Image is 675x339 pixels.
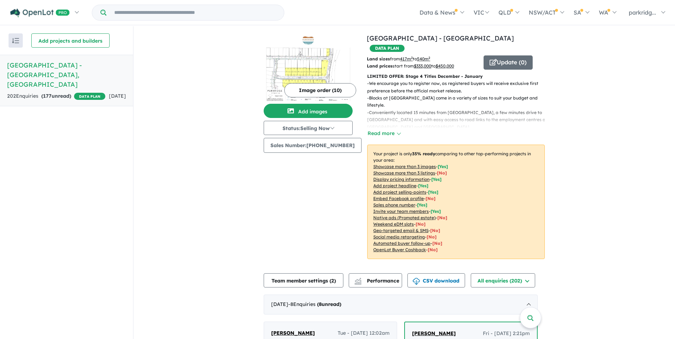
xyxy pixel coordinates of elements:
u: Invite your team members [373,209,429,214]
span: [ Yes ] [418,183,428,188]
span: [ Yes ] [417,202,427,208]
span: Performance [355,278,399,284]
strong: ( unread) [41,93,71,99]
sup: 2 [428,56,430,60]
u: 417 m [400,56,413,61]
a: [PERSON_NAME] [412,329,456,338]
u: OpenLot Buyer Cashback [373,247,426,252]
span: [No] [437,215,447,220]
u: $ 333,000 [414,63,431,69]
span: DATA PLAN [74,93,105,100]
span: [PERSON_NAME] [271,330,315,336]
p: start from [367,63,478,70]
u: Sales phone number [373,202,415,208]
u: Showcase more than 3 listings [373,170,435,176]
span: [No] [428,247,438,252]
p: Your project is only comparing to other top-performing projects in your area: - - - - - - - - - -... [367,145,545,259]
img: bar-chart.svg [354,280,362,285]
h5: [GEOGRAPHIC_DATA] - [GEOGRAPHIC_DATA] , [GEOGRAPHIC_DATA] [7,60,126,89]
span: 177 [43,93,52,99]
span: to [413,56,430,61]
span: [No] [427,234,437,240]
input: Try estate name, suburb, builder or developer [108,5,283,20]
button: Read more [367,129,401,138]
p: - Blocks at [GEOGRAPHIC_DATA] come in a variety of sizes to suit your budget and lifestyle. [367,95,550,109]
b: 35 % ready [412,151,435,156]
img: line-chart.svg [355,278,361,282]
span: [No] [432,241,442,246]
u: Embed Facebook profile [373,196,424,201]
button: Status:Selling Now [264,121,353,135]
u: Add project headline [373,183,416,188]
button: Add projects and builders [31,33,110,48]
span: [ No ] [426,196,436,201]
div: 202 Enquir ies [7,92,105,101]
span: Fri - [DATE] 2:21pm [483,329,530,338]
span: [DATE] [109,93,126,99]
span: [No] [430,228,440,233]
button: Update (0) [484,55,533,70]
span: 8 [319,301,322,307]
u: Native ads (Promoted estate) [373,215,436,220]
img: sort.svg [12,38,19,43]
span: - 8 Enquir ies [288,301,341,307]
p: from [367,55,478,63]
sup: 2 [411,56,413,60]
a: Parkridge Estate - Eaton LogoParkridge Estate - Eaton [264,33,353,101]
button: Team member settings (2) [264,273,343,287]
a: [PERSON_NAME] [271,329,315,338]
img: download icon [413,278,420,285]
span: parkridg... [629,9,656,16]
u: Social media retargeting [373,234,425,240]
u: Geo-targeted email & SMS [373,228,428,233]
img: Parkridge Estate - Eaton [264,48,353,101]
u: 540 m [417,56,430,61]
img: Openlot PRO Logo White [10,9,70,17]
u: Showcase more than 3 images [373,164,436,169]
span: Tue - [DATE] 12:02am [338,329,390,338]
button: CSV download [407,273,465,287]
p: - Conveniently located 15 minutes from [GEOGRAPHIC_DATA], a few minutes drive to [GEOGRAPHIC_DATA... [367,109,550,131]
button: Add images [264,104,353,118]
div: [DATE] [264,295,538,314]
button: All enquiries (202) [471,273,535,287]
span: [ Yes ] [431,177,442,182]
p: LIMITED OFFER: Stage 4 Titles December - January [367,73,545,80]
u: Weekend eDM slots [373,221,414,227]
span: [No] [416,221,426,227]
b: Land prices [367,63,392,69]
u: $ 450,000 [436,63,454,69]
span: 2 [331,278,334,284]
u: Display pricing information [373,177,429,182]
b: Land sizes [367,56,390,61]
span: DATA PLAN [370,45,405,52]
span: [ Yes ] [431,209,441,214]
button: Performance [349,273,402,287]
u: Automated buyer follow-up [373,241,431,246]
a: [GEOGRAPHIC_DATA] - [GEOGRAPHIC_DATA] [367,34,514,42]
button: Image order (10) [284,83,356,97]
u: Add project selling-points [373,189,426,195]
span: to [431,63,454,69]
button: Sales Number:[PHONE_NUMBER] [264,138,362,153]
img: Parkridge Estate - Eaton Logo [267,36,350,45]
strong: ( unread) [317,301,341,307]
span: [ Yes ] [438,164,448,169]
span: [ Yes ] [428,189,438,195]
span: [ No ] [437,170,447,176]
p: - We encourage you to register now, as registered buyers will receive exclusive first preference ... [367,80,550,95]
span: [PERSON_NAME] [412,330,456,337]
